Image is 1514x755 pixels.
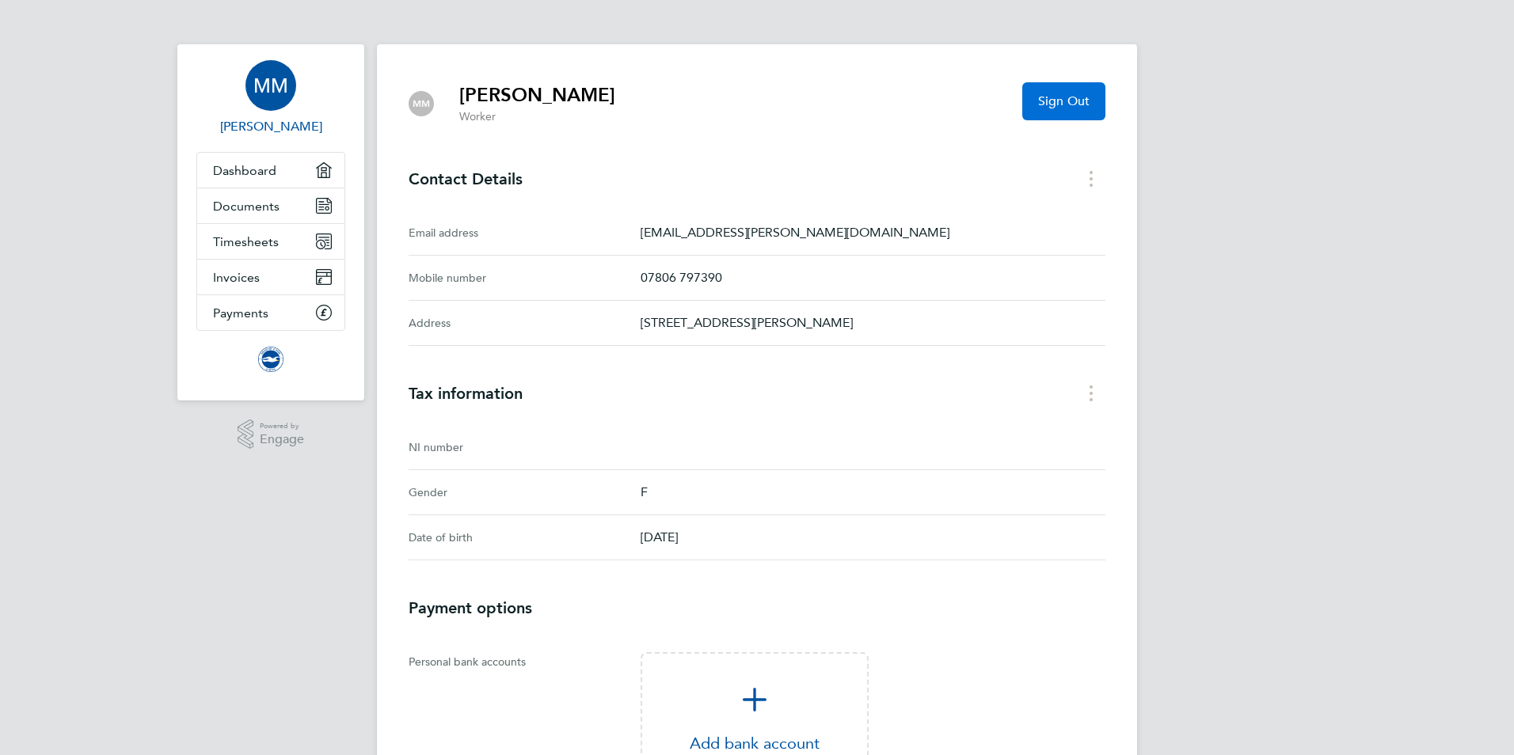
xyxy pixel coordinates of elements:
[413,98,430,109] span: MM
[197,295,344,330] a: Payments
[197,224,344,259] a: Timesheets
[409,438,641,457] div: NI number
[641,528,1105,547] p: [DATE]
[409,268,641,287] div: Mobile number
[642,734,867,753] p: Add bank account
[1077,381,1105,405] button: Tax information menu
[213,305,268,321] span: Payments
[196,117,345,136] span: Megan Morris
[459,109,615,125] p: Worker
[409,528,641,547] div: Date of birth
[409,483,641,502] div: Gender
[409,598,1105,617] h3: Payment options
[409,384,1105,403] h3: Tax information
[213,270,260,285] span: Invoices
[177,44,364,400] nav: Main navigation
[197,188,344,223] a: Documents
[196,347,345,372] a: Go to home page
[641,483,1105,502] p: F
[258,347,283,372] img: brightonandhovealbion-logo-retina.png
[1038,93,1090,109] span: Sign Out
[1077,166,1105,191] button: Contact Details menu
[409,313,641,332] div: Address
[641,268,1105,287] p: 07806 797390
[260,433,304,446] span: Engage
[253,75,288,96] span: MM
[213,199,280,214] span: Documents
[1022,82,1105,120] button: Sign Out
[196,60,345,136] a: MM[PERSON_NAME]
[459,82,615,108] h2: [PERSON_NAME]
[197,260,344,294] a: Invoices
[641,313,1105,332] p: [STREET_ADDRESS][PERSON_NAME]
[409,91,434,116] div: Megan Morris
[197,153,344,188] a: Dashboard
[238,419,305,450] a: Powered byEngage
[260,419,304,433] span: Powered by
[213,163,276,178] span: Dashboard
[641,223,1105,242] p: [EMAIL_ADDRESS][PERSON_NAME][DOMAIN_NAME]
[409,169,1105,188] h3: Contact Details
[213,234,279,249] span: Timesheets
[409,223,641,242] div: Email address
